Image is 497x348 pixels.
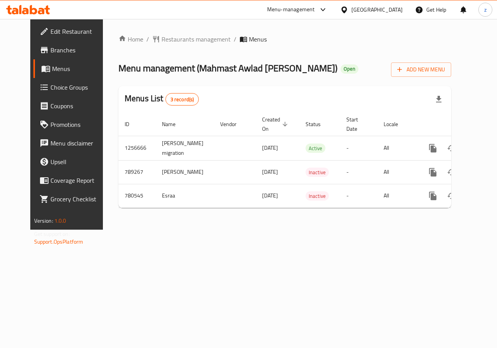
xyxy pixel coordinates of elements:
[156,184,214,208] td: Esraa
[442,163,461,182] button: Change Status
[424,163,442,182] button: more
[340,136,377,160] td: -
[34,216,53,226] span: Version:
[156,136,214,160] td: [PERSON_NAME] migration
[341,64,358,74] div: Open
[165,93,199,106] div: Total records count
[340,184,377,208] td: -
[341,66,358,72] span: Open
[50,101,107,111] span: Coupons
[306,144,325,153] span: Active
[50,27,107,36] span: Edit Restaurant
[33,152,113,171] a: Upsell
[429,90,448,109] div: Export file
[125,93,199,106] h2: Menus List
[146,35,149,44] li: /
[306,191,329,201] div: Inactive
[33,190,113,208] a: Grocery Checklist
[340,160,377,184] td: -
[267,5,315,14] div: Menu-management
[162,119,186,129] span: Name
[306,192,329,201] span: Inactive
[397,65,445,74] span: Add New Menu
[50,120,107,129] span: Promotions
[220,119,247,129] span: Vendor
[152,35,231,44] a: Restaurants management
[262,167,278,177] span: [DATE]
[118,160,156,184] td: 789267
[33,41,113,59] a: Branches
[377,160,417,184] td: All
[52,64,107,73] span: Menus
[33,59,113,78] a: Menus
[234,35,236,44] li: /
[33,78,113,97] a: Choice Groups
[156,160,214,184] td: [PERSON_NAME]
[50,194,107,204] span: Grocery Checklist
[166,96,199,103] span: 3 record(s)
[306,119,331,129] span: Status
[33,134,113,152] a: Menu disclaimer
[33,22,113,41] a: Edit Restaurant
[306,168,329,177] span: Inactive
[351,5,403,14] div: [GEOGRAPHIC_DATA]
[249,35,267,44] span: Menus
[50,139,107,148] span: Menu disclaimer
[118,184,156,208] td: 780545
[34,237,83,247] a: Support.OpsPlatform
[384,119,408,129] span: Locale
[442,139,461,158] button: Change Status
[34,229,70,239] span: Get support on:
[54,216,66,226] span: 1.0.0
[118,136,156,160] td: 1256666
[346,115,368,133] span: Start Date
[262,143,278,153] span: [DATE]
[424,187,442,205] button: more
[484,5,487,14] span: z
[33,97,113,115] a: Coupons
[118,35,451,44] nav: breadcrumb
[118,35,143,44] a: Home
[50,157,107,166] span: Upsell
[442,187,461,205] button: Change Status
[377,184,417,208] td: All
[33,171,113,190] a: Coverage Report
[50,45,107,55] span: Branches
[125,119,139,129] span: ID
[391,62,451,77] button: Add New Menu
[262,190,278,201] span: [DATE]
[262,115,290,133] span: Created On
[162,35,231,44] span: Restaurants management
[424,139,442,158] button: more
[50,83,107,92] span: Choice Groups
[50,176,107,185] span: Coverage Report
[33,115,113,134] a: Promotions
[118,59,337,77] span: Menu management ( Mahmast Awlad [PERSON_NAME] )
[377,136,417,160] td: All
